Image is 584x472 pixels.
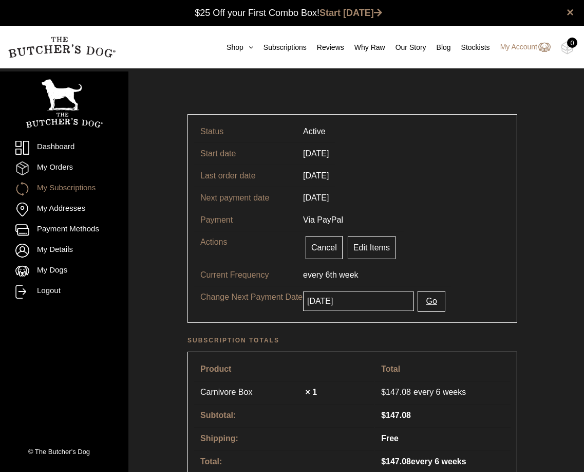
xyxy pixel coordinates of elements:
a: My Subscriptions [15,182,113,196]
a: Payment Methods [15,223,113,237]
a: Our Story [385,42,426,53]
th: Subtotal: [194,404,374,426]
a: Dashboard [15,141,113,155]
a: My Addresses [15,203,113,216]
span: $ [381,388,386,396]
a: Logout [15,285,113,299]
td: Status [194,121,297,142]
p: Change Next Payment Date [200,291,303,303]
span: every 6th [303,270,337,279]
a: Reviews [307,42,344,53]
p: Current Frequency [200,269,303,281]
a: Why Raw [344,42,385,53]
th: Shipping: [194,427,374,449]
a: My Dogs [15,264,113,278]
a: Carnivore Box [200,386,303,398]
div: 0 [567,38,577,48]
td: Last order date [194,165,297,187]
a: My Account [490,41,551,53]
th: Product [194,358,374,380]
span: 147.08 [381,411,411,420]
img: TBD_Cart-Empty.png [561,41,574,55]
span: 147.08 [381,386,413,398]
span: week [339,270,358,279]
strong: × 1 [305,388,317,396]
a: Cancel [306,236,343,259]
button: Go [418,291,445,312]
td: [DATE] [297,187,335,209]
td: Next payment date [194,187,297,209]
td: Active [297,121,332,142]
a: Shop [216,42,253,53]
td: Payment [194,209,297,231]
td: Actions [194,231,297,264]
a: Subscriptions [253,42,307,53]
th: Total [375,358,511,380]
td: Start date [194,142,297,165]
a: My Details [15,244,113,258]
td: Free [375,427,511,449]
img: TBD_Portrait_Logo_White.png [26,79,103,128]
td: [DATE] [297,165,335,187]
span: 147.08 [381,457,411,466]
a: Edit Items [348,236,395,259]
a: Blog [426,42,451,53]
h2: Subscription totals [187,335,517,346]
a: close [567,6,574,19]
a: Start [DATE] [319,8,382,18]
span: $ [381,411,386,420]
a: My Orders [15,161,113,175]
span: $ [381,457,386,466]
td: every 6 weeks [375,381,511,403]
span: Via PayPal [303,215,343,224]
a: Stockists [451,42,490,53]
td: [DATE] [297,142,335,165]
